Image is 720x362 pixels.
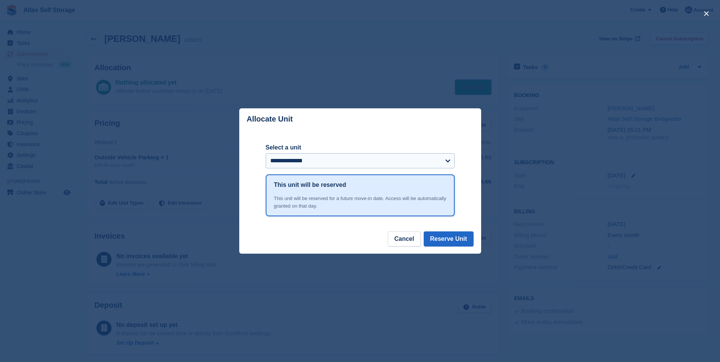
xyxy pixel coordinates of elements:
[247,115,293,123] p: Allocate Unit
[274,195,446,209] div: This unit will be reserved for a future move-in date. Access will be automatically granted on tha...
[424,231,474,246] button: Reserve Unit
[274,180,346,189] h1: This unit will be reserved
[700,8,712,20] button: close
[266,143,455,152] label: Select a unit
[388,231,420,246] button: Cancel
